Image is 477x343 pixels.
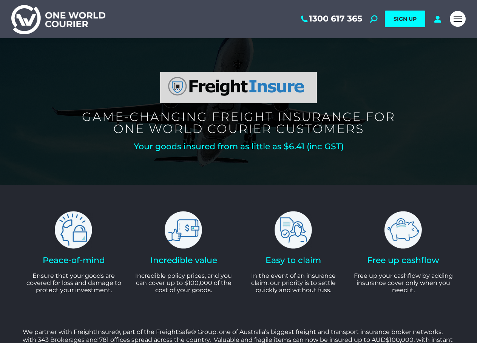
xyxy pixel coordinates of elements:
img: freight insure icon incredible value thumbs up wallet dollar [165,211,202,249]
h2: Your goods insured from as little as $6.41 (inc GST) [68,142,409,151]
img: One World Courier [11,4,105,34]
p: In the event of an insurance claim, our priority is to settle quickly and without fuss. [242,272,345,294]
img: freight insure easy to claim icon woman, policy tick [275,211,312,249]
img: freight insure piggy bank icon free up cashflow [384,211,422,249]
img: FreightInsure logo [160,72,317,103]
h5: Game-changing freight insurance for One world courier customers [68,111,409,135]
p: Free up your cashflow by adding insurance cover only when you need it. [352,272,454,294]
p: Incredible policy prices, and you can cover up to $100,000 of the cost of your goods. [133,272,235,294]
h2: Peace-of-mind [23,256,125,265]
img: freight insure icon peace of mins lock brain [55,211,93,249]
a: Mobile menu icon [450,11,466,27]
a: 1300 617 365 [299,14,362,24]
h2: Incredible value [133,256,235,265]
p: Ensure that your goods are covered for loss and damage to protect your investment. [23,272,125,294]
span: SIGN UP [394,15,417,22]
h2: Easy to claim [242,256,345,265]
a: SIGN UP [385,11,425,27]
h2: Free up cashflow [352,256,454,265]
